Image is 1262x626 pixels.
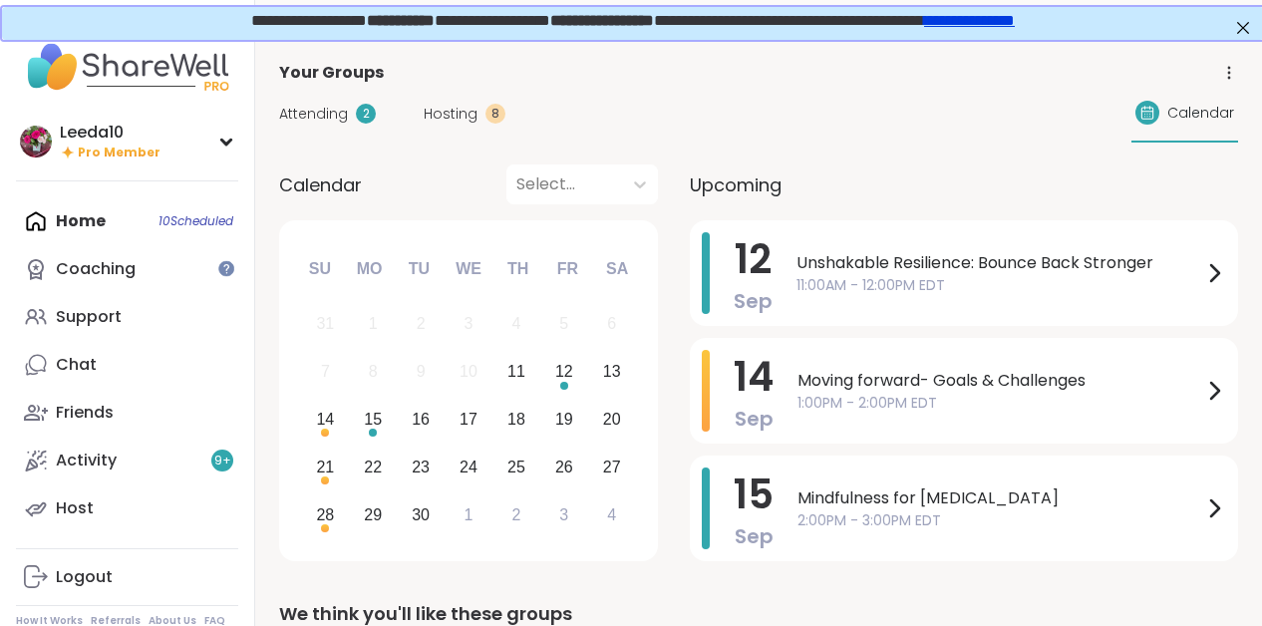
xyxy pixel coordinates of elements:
div: Choose Tuesday, September 16th, 2025 [400,399,443,442]
div: 1 [369,310,378,337]
span: Moving forward- Goals & Challenges [797,369,1202,393]
div: 27 [603,454,621,480]
span: Upcoming [690,171,782,198]
div: Not available Sunday, September 7th, 2025 [304,351,347,394]
div: 28 [316,501,334,528]
div: Tu [397,247,441,291]
div: 4 [511,310,520,337]
div: 13 [603,358,621,385]
a: Support [16,293,238,341]
div: Not available Friday, September 5th, 2025 [542,303,585,346]
div: Choose Friday, September 12th, 2025 [542,351,585,394]
div: Leeda10 [60,122,160,144]
a: Friends [16,389,238,437]
div: 3 [465,310,473,337]
div: Choose Friday, October 3rd, 2025 [542,493,585,536]
div: Choose Thursday, September 11th, 2025 [495,351,538,394]
div: 25 [507,454,525,480]
span: Unshakable Resilience: Bounce Back Stronger [796,251,1202,275]
a: Coaching [16,245,238,293]
div: Not available Tuesday, September 9th, 2025 [400,351,443,394]
div: 3 [559,501,568,528]
div: 8 [369,358,378,385]
div: 9 [417,358,426,385]
span: Hosting [424,104,477,125]
div: Choose Saturday, September 13th, 2025 [590,351,633,394]
div: Choose Monday, September 29th, 2025 [352,493,395,536]
div: Support [56,306,122,328]
div: 12 [555,358,573,385]
a: Host [16,484,238,532]
div: Host [56,497,94,519]
div: 2 [356,104,376,124]
div: 4 [607,501,616,528]
div: 11 [507,358,525,385]
div: Choose Tuesday, September 23rd, 2025 [400,446,443,488]
a: Logout [16,553,238,601]
div: 1 [465,501,473,528]
div: 6 [607,310,616,337]
span: 12 [735,231,772,287]
span: 1:00PM - 2:00PM EDT [797,393,1202,414]
div: Choose Thursday, September 18th, 2025 [495,399,538,442]
div: Su [298,247,342,291]
span: 14 [734,349,774,405]
div: 10 [460,358,477,385]
div: 7 [321,358,330,385]
div: Choose Saturday, September 27th, 2025 [590,446,633,488]
div: Coaching [56,258,136,280]
div: Logout [56,566,113,588]
div: Not available Monday, September 1st, 2025 [352,303,395,346]
span: Attending [279,104,348,125]
div: Choose Friday, September 26th, 2025 [542,446,585,488]
div: Choose Monday, September 15th, 2025 [352,399,395,442]
div: Not available Monday, September 8th, 2025 [352,351,395,394]
div: 26 [555,454,573,480]
div: Choose Friday, September 19th, 2025 [542,399,585,442]
span: Calendar [1167,103,1234,124]
div: Activity [56,450,117,471]
div: Choose Thursday, October 2nd, 2025 [495,493,538,536]
div: Fr [545,247,589,291]
div: Choose Wednesday, September 17th, 2025 [448,399,490,442]
div: 21 [316,454,334,480]
span: Your Groups [279,61,384,85]
div: Choose Tuesday, September 30th, 2025 [400,493,443,536]
div: 22 [364,454,382,480]
span: Sep [735,405,774,433]
div: Not available Thursday, September 4th, 2025 [495,303,538,346]
div: Not available Saturday, September 6th, 2025 [590,303,633,346]
div: 18 [507,406,525,433]
div: Choose Wednesday, September 24th, 2025 [448,446,490,488]
div: Chat [56,354,97,376]
div: 14 [316,406,334,433]
div: We [447,247,490,291]
div: Choose Wednesday, October 1st, 2025 [448,493,490,536]
div: 5 [559,310,568,337]
div: month 2025-09 [301,300,635,538]
div: Choose Thursday, September 25th, 2025 [495,446,538,488]
div: 30 [412,501,430,528]
img: Leeda10 [20,126,52,157]
div: 31 [316,310,334,337]
div: 16 [412,406,430,433]
div: Mo [347,247,391,291]
div: Choose Saturday, September 20th, 2025 [590,399,633,442]
div: 15 [364,406,382,433]
div: Choose Sunday, September 28th, 2025 [304,493,347,536]
a: Activity9+ [16,437,238,484]
div: Not available Tuesday, September 2nd, 2025 [400,303,443,346]
span: Pro Member [78,145,160,161]
div: Not available Wednesday, September 3rd, 2025 [448,303,490,346]
div: Not available Sunday, August 31st, 2025 [304,303,347,346]
span: 11:00AM - 12:00PM EDT [796,275,1202,296]
div: 20 [603,406,621,433]
span: Sep [734,287,773,315]
div: Choose Sunday, September 21st, 2025 [304,446,347,488]
span: 15 [734,467,774,522]
div: 2 [417,310,426,337]
div: Choose Monday, September 22nd, 2025 [352,446,395,488]
div: 29 [364,501,382,528]
div: Th [496,247,540,291]
div: Not available Wednesday, September 10th, 2025 [448,351,490,394]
